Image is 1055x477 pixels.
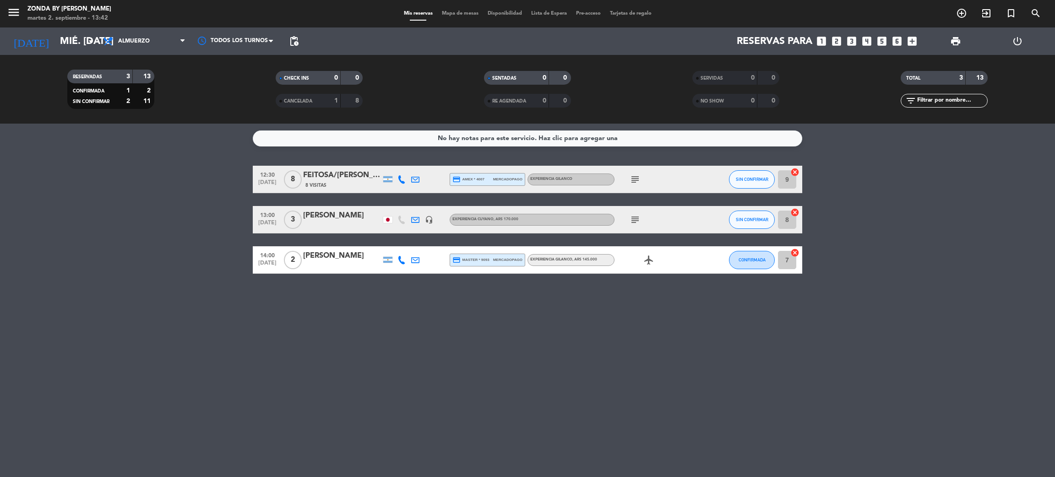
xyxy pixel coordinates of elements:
[630,174,641,185] i: subject
[494,217,518,221] span: , ARS 170.000
[7,5,21,22] button: menu
[736,177,768,182] span: SIN CONFIRMAR
[7,31,55,51] i: [DATE]
[790,208,799,217] i: cancel
[986,27,1048,55] div: LOG OUT
[438,133,618,144] div: No hay notas para este servicio. Haz clic para agregar una
[493,257,522,263] span: mercadopago
[284,99,312,103] span: CANCELADA
[701,76,723,81] span: SERVIDAS
[492,99,526,103] span: RE AGENDADA
[906,76,920,81] span: TOTAL
[73,89,104,93] span: CONFIRMADA
[27,14,111,23] div: martes 2. septiembre - 13:42
[751,98,755,104] strong: 0
[7,5,21,19] i: menu
[1012,36,1023,47] i: power_settings_new
[284,211,302,229] span: 3
[493,176,522,182] span: mercadopago
[1030,8,1041,19] i: search
[425,216,433,224] i: headset_mic
[916,96,987,106] input: Filtrar por nombre...
[630,214,641,225] i: subject
[772,98,777,104] strong: 0
[906,35,918,47] i: add_box
[452,256,461,264] i: credit_card
[143,98,152,104] strong: 11
[891,35,903,47] i: looks_6
[861,35,873,47] i: looks_4
[772,75,777,81] strong: 0
[729,170,775,189] button: SIN CONFIRMAR
[976,75,985,81] strong: 13
[751,75,755,81] strong: 0
[118,38,150,44] span: Almuerzo
[729,211,775,229] button: SIN CONFIRMAR
[572,258,597,261] span: , ARS 145.000
[563,75,569,81] strong: 0
[956,8,967,19] i: add_circle_outline
[126,73,130,80] strong: 3
[303,169,381,181] div: FEITOSA/[PERSON_NAME] X8
[605,11,656,16] span: Tarjetas de regalo
[905,95,916,106] i: filter_list
[256,220,279,230] span: [DATE]
[284,251,302,269] span: 2
[284,170,302,189] span: 8
[571,11,605,16] span: Pre-acceso
[284,76,309,81] span: CHECK INS
[530,258,597,261] span: EXPERIENCIA GILANCO
[334,75,338,81] strong: 0
[355,75,361,81] strong: 0
[729,251,775,269] button: CONFIRMADA
[73,75,102,79] span: RESERVADAS
[73,99,109,104] span: SIN CONFIRMAR
[256,249,279,260] span: 14:00
[950,36,961,47] span: print
[530,177,572,181] span: EXPERIENCIA GILANCO
[876,35,888,47] i: looks_5
[790,168,799,177] i: cancel
[452,175,484,184] span: amex * 4007
[256,209,279,220] span: 13:00
[527,11,571,16] span: Lista de Espera
[846,35,858,47] i: looks_3
[256,260,279,271] span: [DATE]
[543,75,546,81] strong: 0
[1006,8,1017,19] i: turned_in_not
[452,256,489,264] span: master * 9093
[85,36,96,47] i: arrow_drop_down
[452,217,518,221] span: EXPERIENCIA CUYANO
[701,99,724,103] span: NO SHOW
[739,257,766,262] span: CONFIRMADA
[981,8,992,19] i: exit_to_app
[737,36,812,47] span: Reservas para
[831,35,843,47] i: looks_two
[303,210,381,222] div: [PERSON_NAME]
[355,98,361,104] strong: 8
[483,11,527,16] span: Disponibilidad
[492,76,517,81] span: SENTADAS
[147,87,152,94] strong: 2
[543,98,546,104] strong: 0
[288,36,299,47] span: pending_actions
[126,87,130,94] strong: 1
[790,248,799,257] i: cancel
[399,11,437,16] span: Mis reservas
[816,35,827,47] i: looks_one
[563,98,569,104] strong: 0
[27,5,111,14] div: Zonda by [PERSON_NAME]
[334,98,338,104] strong: 1
[303,250,381,262] div: [PERSON_NAME]
[305,182,326,189] span: 8 Visitas
[143,73,152,80] strong: 13
[736,217,768,222] span: SIN CONFIRMAR
[256,179,279,190] span: [DATE]
[256,169,279,179] span: 12:30
[643,255,654,266] i: airplanemode_active
[437,11,483,16] span: Mapa de mesas
[452,175,461,184] i: credit_card
[959,75,963,81] strong: 3
[126,98,130,104] strong: 2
